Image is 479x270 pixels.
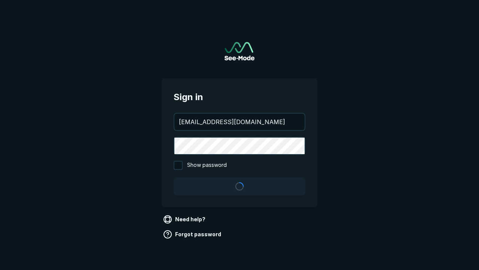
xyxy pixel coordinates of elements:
a: Forgot password [162,228,224,240]
a: Need help? [162,213,208,225]
span: Show password [187,161,227,170]
img: See-Mode Logo [225,42,254,60]
span: Sign in [174,90,305,104]
input: your@email.com [174,114,305,130]
a: Go to sign in [225,42,254,60]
